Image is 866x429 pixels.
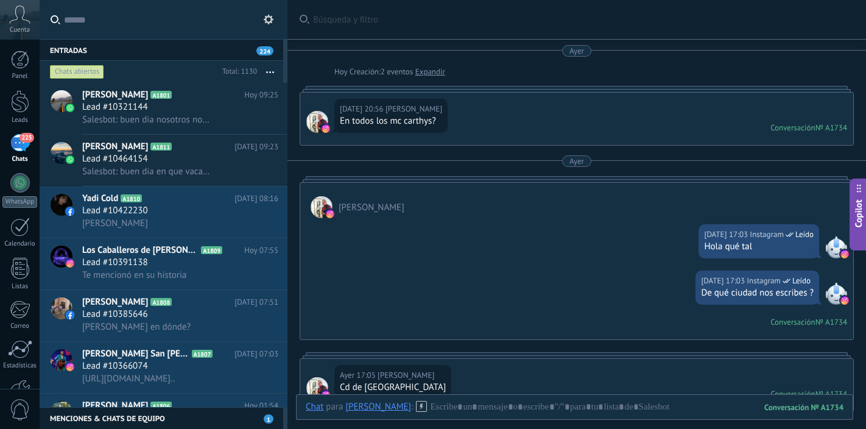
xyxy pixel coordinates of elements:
span: Lead #10391138 [82,257,148,269]
div: № A1734 [815,389,847,399]
span: [DATE] 08:16 [234,193,278,205]
a: avataricon[PERSON_NAME]A1808[DATE] 07:51Lead #10385646[PERSON_NAME] en dónde? [40,290,287,341]
span: Instagram [825,283,847,305]
span: Salesbot: buen dia nosotros no elaboramos su factura, podria checarla , son tres dias para su ela... [82,114,211,126]
span: Hoy 09:25 [244,89,278,101]
span: Instagram [747,275,781,287]
img: instagram.svg [840,296,849,305]
a: avataricon[PERSON_NAME] San [PERSON_NAME]A1807[DATE] 07:03Lead #10366074[URL][DOMAIN_NAME].. [40,342,287,393]
span: A1811 [150,143,172,151]
span: 2 eventos [381,66,413,78]
div: WhatsApp [2,196,37,208]
div: Joe Dc [345,401,411,412]
img: icon [66,207,74,216]
img: icon [66,259,74,268]
span: [DATE] 07:51 [234,296,278,308]
div: № A1734 [815,317,847,327]
span: Hoy 01:54 [244,400,278,412]
div: Ayer [569,45,584,57]
a: avatariconLos Caballeros de [PERSON_NAME]A1809Hoy 07:55Lead #10391138Te mencionó en su historia [40,238,287,289]
span: Joe Dc [306,111,328,133]
div: Total: 1130 [217,66,257,78]
span: Salesbot: buen dia en que vacante se interesa y de cual sucursal? [82,166,211,177]
span: Yadi Cold [82,193,118,205]
div: [DATE] 17:03 [704,229,750,241]
div: Ayer 17:05 [340,369,378,381]
span: Los Caballeros de [PERSON_NAME] [82,244,199,257]
div: Creación: [334,66,445,78]
div: Chats abiertos [50,65,104,79]
span: Hoy 07:55 [244,244,278,257]
div: Chats [2,155,38,163]
span: : [411,401,413,413]
img: icon [66,104,74,112]
span: Instagram [750,229,784,241]
span: [DATE] 07:03 [234,348,278,360]
div: De qué ciudad nos escribes ? [701,287,814,299]
img: instagram.svg [326,210,334,218]
img: instagram.svg [322,124,330,133]
span: A1806 [150,402,172,409]
div: Conversación [770,389,815,399]
a: avatariconYadi ColdA1810[DATE] 08:16Lead #10422230[PERSON_NAME] [40,186,287,238]
div: Menciones & Chats de equipo [40,407,283,429]
div: [DATE] 20:56 [340,103,385,115]
div: Hola qué tal [704,241,814,253]
span: 224 [256,46,273,55]
span: Joe Dc [385,103,442,115]
div: 1734 [764,402,843,413]
span: Instagram [825,236,847,258]
span: 1 [264,414,273,424]
div: Leads [2,116,38,124]
img: instagram.svg [840,250,849,258]
span: [PERSON_NAME] [82,400,148,412]
span: Joe Dc [378,369,434,381]
span: [URL][DOMAIN_NAME].. [82,373,175,385]
div: Panel [2,73,38,80]
div: Listas [2,283,38,291]
span: Leído [795,229,814,241]
div: Conversación [770,317,815,327]
span: Joe Dc [339,202,404,213]
span: A1807 [192,350,213,358]
span: Cuenta [10,26,30,34]
img: icon [66,311,74,319]
span: A1808 [150,298,172,306]
div: Ayer [569,155,584,167]
div: En todos los mc carthys? [340,115,442,127]
span: A1809 [201,246,222,254]
span: Leído [792,275,811,287]
span: [PERSON_NAME] [82,141,148,153]
div: [DATE] 17:03 [701,275,747,287]
span: Joe Dc [306,377,328,399]
span: Te mencionó en su historia [82,269,186,281]
span: Lead #10385646 [82,308,148,321]
div: Hoy [334,66,350,78]
span: [DATE] 09:23 [234,141,278,153]
a: avataricon[PERSON_NAME]A1801Hoy 09:25Lead #10321144Salesbot: buen dia nosotros no elaboramos su f... [40,83,287,134]
span: [PERSON_NAME] [82,89,148,101]
div: Entradas [40,39,283,61]
div: Cd de [GEOGRAPHIC_DATA] [340,381,446,394]
span: Copilot [853,200,865,228]
span: [PERSON_NAME] [82,296,148,308]
span: [PERSON_NAME] [82,218,148,229]
span: Lead #10321144 [82,101,148,113]
span: 225 [19,133,33,143]
span: Lead #10366074 [82,360,148,372]
a: avataricon[PERSON_NAME]A1811[DATE] 09:23Lead #10464154Salesbot: buen dia en que vacante se intere... [40,135,287,186]
div: Conversación [770,122,815,133]
span: A1810 [121,194,142,202]
div: Correo [2,322,38,330]
div: Estadísticas [2,362,38,370]
div: № A1734 [815,122,847,133]
span: Joe Dc [311,196,333,218]
span: [PERSON_NAME] en dónde? [82,321,191,333]
span: para [326,401,343,413]
span: Lead #10422230 [82,205,148,217]
span: Búsqueda y filtro [313,14,854,26]
img: icon [66,155,74,164]
span: [PERSON_NAME] San [PERSON_NAME] [82,348,189,360]
img: instagram.svg [322,391,330,399]
div: Calendario [2,240,38,248]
